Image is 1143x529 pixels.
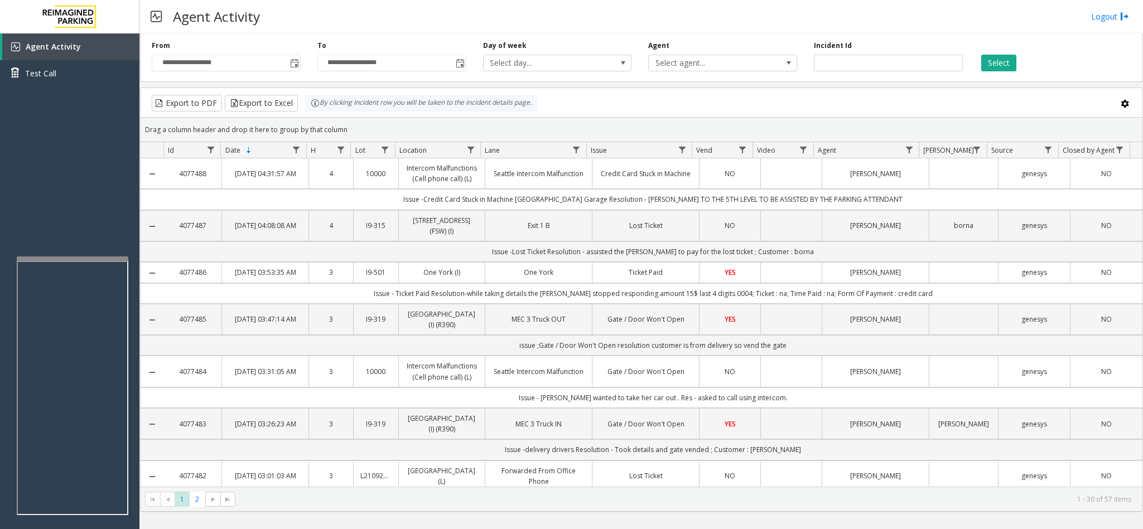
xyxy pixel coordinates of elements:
span: NO [725,221,735,230]
a: NO [1077,314,1136,324]
a: YES [706,267,754,278]
span: [PERSON_NAME] [923,145,974,155]
div: By clicking Incident row you will be taken to the incident details page. [305,95,537,111]
a: Credit Card Stuck in Machine [599,168,692,179]
a: NO [1077,470,1136,481]
a: genesys [1005,267,1064,278]
span: Issue [591,145,607,155]
a: [DATE] 03:31:05 AM [229,366,302,377]
a: 4 [316,168,346,179]
td: Issue -Credit Card Stuck in Machine [GEOGRAPHIC_DATA] Garage Resolution - [PERSON_NAME] TO THE 5T... [163,189,1142,210]
a: MEC 3 Truck OUT [492,314,585,324]
div: Data table [141,142,1142,487]
a: 4077482 [170,470,215,481]
span: Go to the next page [205,492,220,507]
span: YES [725,268,736,277]
a: [DATE] 03:53:35 AM [229,267,302,278]
a: 3 [316,470,346,481]
span: H [311,145,316,155]
a: [DATE] 04:08:08 AM [229,220,302,231]
a: Closed by Agent Filter Menu [1112,142,1127,157]
label: Agent [648,41,669,51]
label: Day of week [483,41,527,51]
span: Toggle popup [288,55,300,71]
span: Select agent... [649,55,767,71]
span: Test Call [25,67,56,79]
a: Lost Ticket [599,470,692,481]
span: Lot [355,145,365,155]
td: issue ;Gate / Door Won't Open resolution customer is from delivery so vend the gate [163,335,1142,356]
a: genesys [1005,419,1064,429]
a: One York (I) [406,267,479,278]
a: Collapse Details [141,269,163,278]
a: [PERSON_NAME] [829,419,922,429]
a: Gate / Door Won't Open [599,366,692,377]
span: Sortable [244,146,253,155]
a: Issue Filter Menu [674,142,689,157]
span: Video [757,145,775,155]
a: 3 [316,366,346,377]
a: Lane Filter Menu [569,142,584,157]
a: Vend Filter Menu [735,142,750,157]
a: 4077486 [170,267,215,278]
a: Intercom Malfunctions (Cell phone call) (L) [406,361,479,382]
a: [PERSON_NAME] [829,366,922,377]
a: 3 [316,267,346,278]
a: NO [1077,220,1136,231]
a: I9-319 [360,419,391,429]
a: YES [706,419,754,429]
a: [GEOGRAPHIC_DATA] (I) (R390) [406,309,479,330]
span: NO [725,367,735,376]
span: Agent Activity [26,41,81,52]
td: Issue - Ticket Paid Resolution-while taking details the [PERSON_NAME] stopped responding amount 1... [163,283,1142,304]
a: 4077484 [170,366,215,377]
a: H Filter Menu [333,142,348,157]
a: Parker Filter Menu [970,142,985,157]
a: Seattle Intercom Malfunction [492,366,585,377]
button: Select [981,55,1016,71]
a: 3 [316,419,346,429]
a: genesys [1005,220,1064,231]
span: Location [399,145,427,155]
span: Page 2 [190,492,205,507]
img: 'icon' [11,42,20,51]
h3: Agent Activity [167,3,266,30]
a: [DATE] 04:31:57 AM [229,168,302,179]
a: [PERSON_NAME] [829,220,922,231]
a: Agent Activity [2,33,139,60]
span: Page 1 [175,492,190,507]
span: Go to the next page [209,495,218,504]
a: Lost Ticket [599,220,692,231]
a: Intercom Malfunctions (Cell phone call) (L) [406,163,479,184]
span: YES [725,419,736,429]
a: Gate / Door Won't Open [599,314,692,324]
span: Select day... [484,55,602,71]
span: Go to the last page [223,495,232,504]
img: infoIcon.svg [311,99,320,108]
a: Gate / Door Won't Open [599,419,692,429]
label: From [152,41,170,51]
a: [GEOGRAPHIC_DATA] (I) (R390) [406,413,479,434]
a: genesys [1005,470,1064,481]
label: To [317,41,326,51]
a: 4077483 [170,419,215,429]
a: Logout [1091,11,1129,22]
a: Video Filter Menu [796,142,811,157]
a: Id Filter Menu [203,142,218,157]
button: Export to Excel [225,95,298,111]
div: Drag a column header and drop it here to group by that column [141,120,1142,139]
a: Agent Filter Menu [901,142,917,157]
a: [STREET_ADDRESS] (FSW) (I) [406,215,479,236]
a: NO [706,168,754,179]
span: Lane [485,145,500,155]
span: NO [725,471,735,481]
a: I9-319 [360,314,391,324]
a: [DATE] 03:01:03 AM [229,470,302,481]
span: NO [1101,268,1112,277]
a: [PERSON_NAME] [829,314,922,324]
span: Vend [696,145,712,155]
a: NO [706,220,754,231]
span: YES [725,314,736,324]
a: 4077487 [170,220,215,231]
kendo-pager-info: 1 - 30 of 57 items [242,494,1131,504]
